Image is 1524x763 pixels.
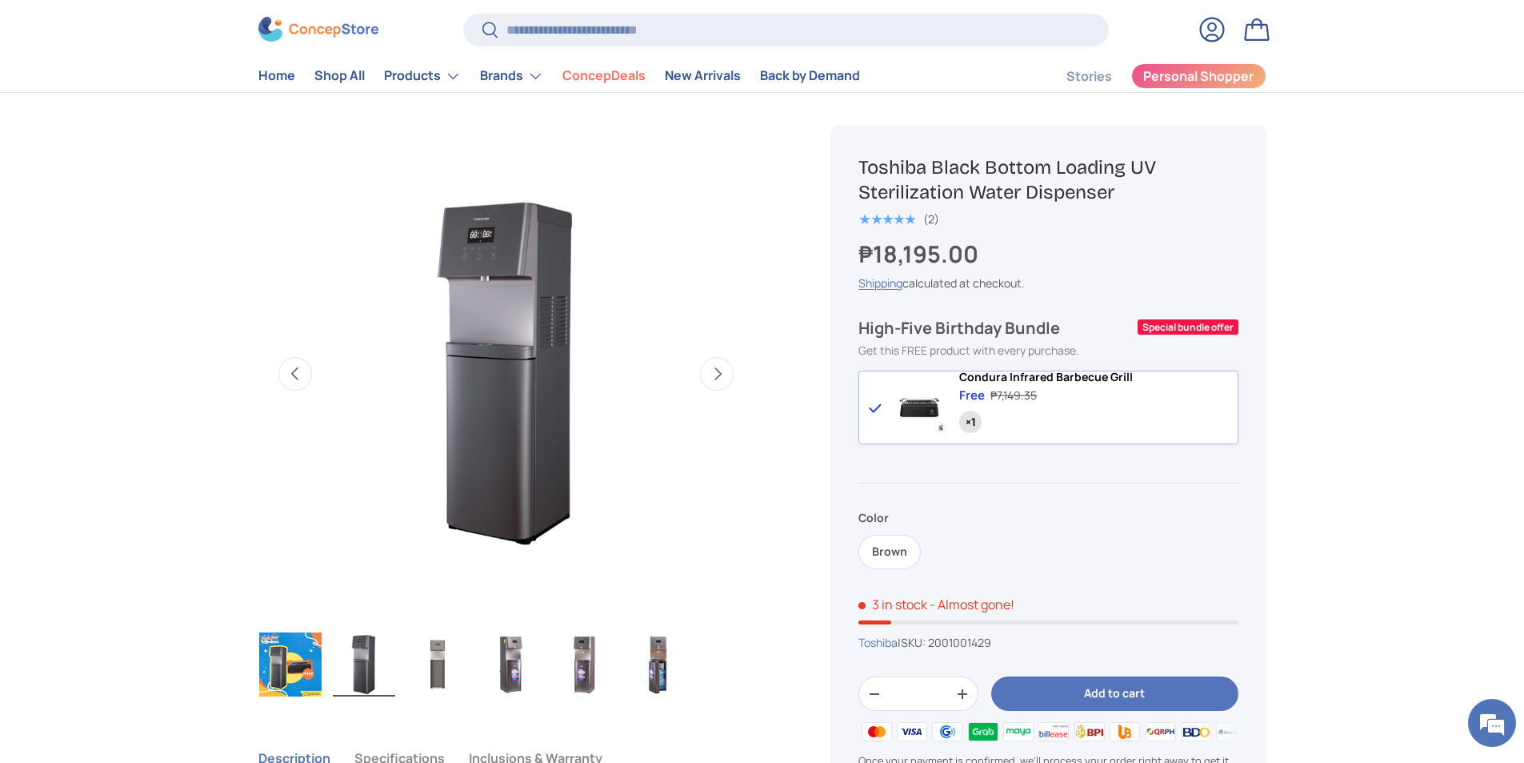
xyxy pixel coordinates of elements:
[258,126,754,701] media-gallery: Gallery Viewer
[562,61,646,92] a: ConcepDeals
[83,90,269,110] div: Chat with us now
[258,60,860,92] nav: Primary
[480,632,542,697] img: toshiba-bottom-loading-water-dispenser-with-uv-sterilization-technology-right-side-view-concepstore
[858,318,1134,339] div: High-Five Birthday Bundle
[93,202,221,363] span: We're online!
[858,211,915,227] span: ★★★★★
[8,437,305,493] textarea: Type your message and hit 'Enter'
[991,677,1238,711] button: Add to cart
[858,509,889,526] legend: Color
[858,155,1238,205] h1: Toshiba Black Bottom Loading UV Sterilization Water Dispenser
[965,719,1000,743] img: grabpay
[858,596,927,613] span: 3 in stock
[858,212,915,227] div: 5.0 out of 5.0 stars
[858,275,1238,291] div: calculated at checkout.
[959,371,1133,384] a: Condura Infrared Barbecue Grill
[959,369,1133,384] span: Condura Infrared Barbecue Grill
[1001,719,1036,743] img: maya
[665,61,741,92] a: New Arrivals
[374,60,470,92] summary: Products
[894,719,930,743] img: visa
[262,8,301,46] div: Minimize live chat window
[760,61,860,92] a: Back by Demand
[930,596,1014,613] p: - Almost gone!
[928,635,991,650] span: 2001001429
[858,343,1079,358] span: Get this FREE product with every purchase.
[898,635,991,650] span: |
[258,61,295,92] a: Home
[923,213,939,225] div: (2)
[1214,719,1249,743] img: metrobank
[259,632,322,697] img: Toshiba Black Bottom Loading UV Sterilization Water Dispenser
[901,635,926,650] span: SKU:
[858,635,898,650] a: Toshiba
[1107,719,1142,743] img: ubp
[470,60,553,92] summary: Brands
[1066,61,1112,92] a: Stories
[1142,719,1178,743] img: qrph
[1028,60,1266,92] nav: Secondary
[314,61,365,92] a: Shop All
[959,411,982,433] div: Quantity
[858,209,939,227] a: 5.0 out of 5.0 stars (2)
[1131,63,1266,89] a: Personal Shopper
[1036,719,1071,743] img: billease
[930,719,965,743] img: gcash
[406,632,469,697] img: toshiba-bottom-loading-water-dispenser-with-uv-sterilization-technology-front-view-concepstore
[990,388,1037,404] div: ₱7,149.35
[858,238,982,270] strong: ₱18,195.00
[258,18,378,42] img: ConcepStore
[627,632,690,697] img: toshiba-bottom-loading-water-dispenser-with-uv-sterilization-technology-front-open-water-gallon-v...
[959,388,985,404] div: Free
[554,632,616,697] img: toshiba-bottom-loading-water-dispenser-with-uv-sterilization-technology-zoom-out-left-side-view-c...
[1072,719,1107,743] img: bpi
[1138,319,1238,335] div: Special bundle offer
[1143,70,1254,83] span: Personal Shopper
[858,275,902,291] a: Shipping
[333,632,395,697] img: toshiba-bottom-loading-water-dispenser-with-uv-sterilization-technology-left-side-view-concepstore
[1178,719,1214,743] img: bdo
[858,719,894,743] img: master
